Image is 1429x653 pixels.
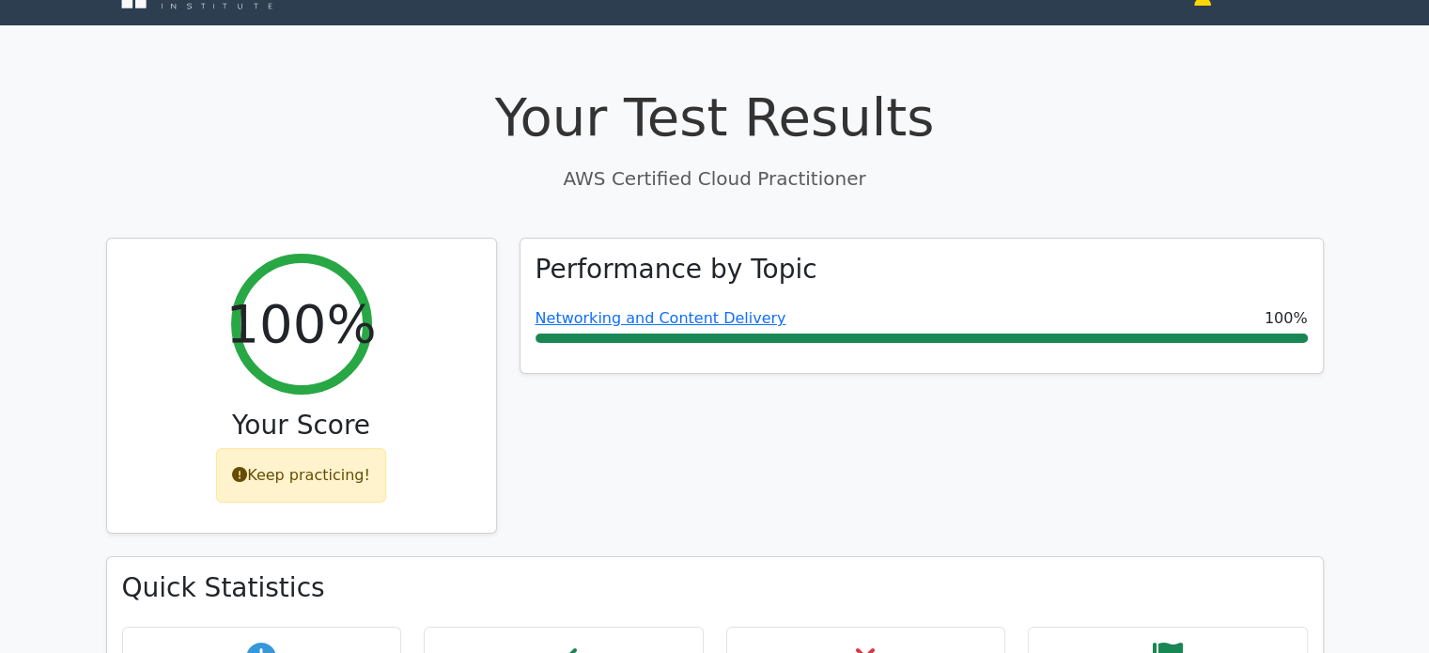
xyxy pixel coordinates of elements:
a: Networking and Content Delivery [536,309,786,327]
div: Keep practicing! [216,448,386,503]
h2: 100% [225,292,376,355]
p: AWS Certified Cloud Practitioner [106,164,1324,193]
h3: Quick Statistics [122,572,1308,604]
h3: Performance by Topic [536,254,817,286]
h1: Your Test Results [106,86,1324,148]
span: 100% [1265,307,1308,330]
h3: Your Score [122,410,481,442]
